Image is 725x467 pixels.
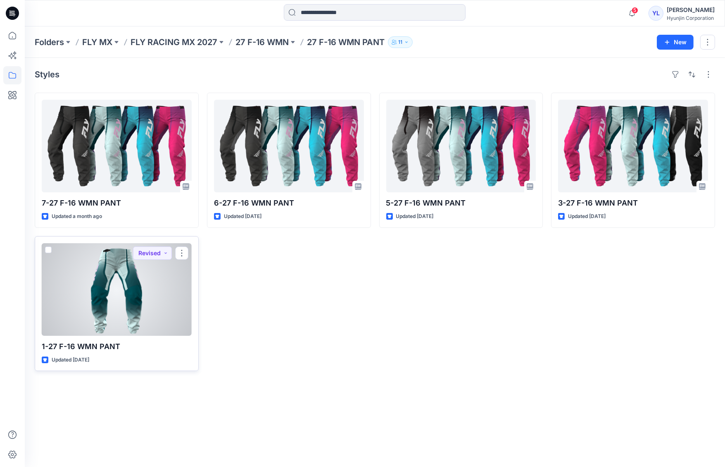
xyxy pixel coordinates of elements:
p: 3-27 F-16 WMN PANT [558,197,708,209]
p: Updated a month ago [52,212,102,221]
button: New [657,35,694,50]
span: 5 [632,7,638,14]
button: 11 [388,36,413,48]
p: 11 [398,38,402,47]
p: Updated [DATE] [224,212,261,221]
a: FLY MX [82,36,112,48]
p: 5-27 F-16 WMN PANT [386,197,536,209]
p: Updated [DATE] [568,212,606,221]
div: YL [649,6,663,21]
p: 27 F-16 WMN PANT [307,36,385,48]
a: FLY RACING MX 2027 [131,36,217,48]
a: 3-27 F-16 WMN PANT [558,100,708,192]
a: 1-27 F-16 WMN PANT [42,243,192,336]
p: 1-27 F-16 WMN PANT [42,341,192,352]
div: [PERSON_NAME] [667,5,715,15]
p: 7-27 F-16 WMN PANT [42,197,192,209]
a: Folders [35,36,64,48]
p: Updated [DATE] [52,356,89,364]
p: Updated [DATE] [396,212,434,221]
a: 5-27 F-16 WMN PANT [386,100,536,192]
a: 27 F-16 WMN [235,36,289,48]
h4: Styles [35,69,59,79]
p: 6-27 F-16 WMN PANT [214,197,364,209]
div: Hyunjin Corporation [667,15,715,21]
a: 6-27 F-16 WMN PANT [214,100,364,192]
a: 7-27 F-16 WMN PANT [42,100,192,192]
